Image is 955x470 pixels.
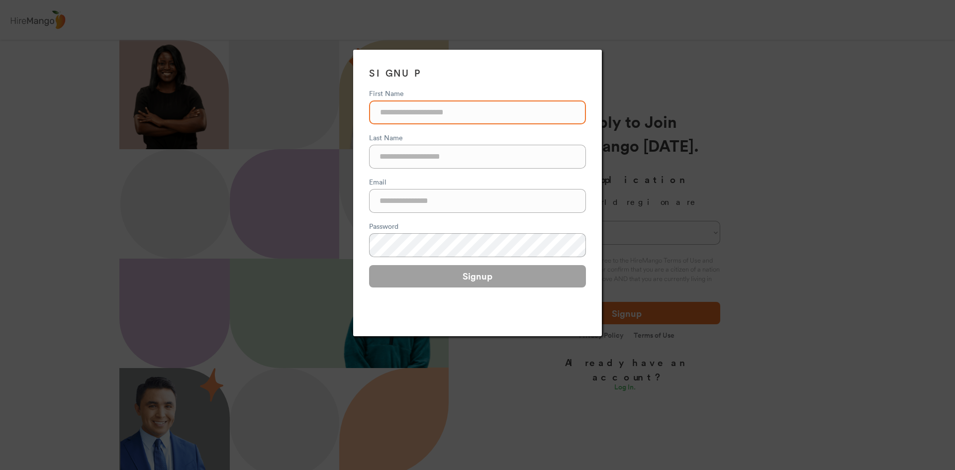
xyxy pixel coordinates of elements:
[369,221,586,231] div: Password
[369,265,586,287] button: Signup
[369,88,586,98] div: First Name
[369,177,586,187] div: Email
[369,66,586,80] h3: SIGNUP
[369,132,586,143] div: Last Name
